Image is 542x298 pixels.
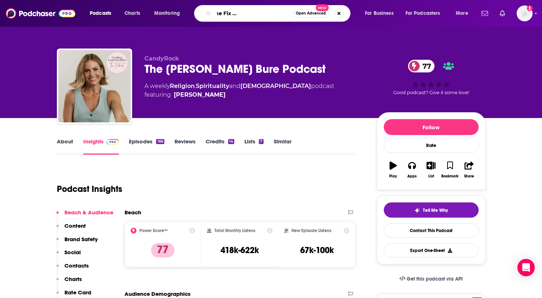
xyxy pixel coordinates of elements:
[206,138,234,155] a: Credits14
[56,249,81,262] button: Social
[83,138,119,155] a: InsightsPodchaser Pro
[120,8,144,19] a: Charts
[384,138,479,153] div: Rate
[441,157,459,183] button: Bookmark
[144,82,334,99] div: A weekly podcast
[170,83,195,89] a: Religion
[451,8,477,19] button: open menu
[56,236,98,249] button: Brand Safety
[214,8,293,19] input: Search podcasts, credits, & more...
[201,5,357,22] div: Search podcasts, credits, & more...
[240,83,311,89] a: [DEMOGRAPHIC_DATA]
[229,83,240,89] span: and
[384,202,479,218] button: tell me why sparkleTell Me Why
[403,157,421,183] button: Apps
[106,139,119,145] img: Podchaser Pro
[125,209,141,216] h2: Reach
[56,209,113,222] button: Reach & Audience
[414,207,420,213] img: tell me why sparkle
[384,223,479,238] a: Contact This Podcast
[377,55,486,100] div: 77Good podcast? Give it some love!
[64,289,91,296] p: Rate Card
[56,262,89,276] button: Contacts
[139,228,168,233] h2: Power Score™
[154,8,180,18] span: Monitoring
[384,157,403,183] button: Play
[464,174,474,179] div: Share
[459,157,478,183] button: Share
[421,157,440,183] button: List
[517,259,535,276] div: Open Intercom Messenger
[415,60,435,72] span: 77
[293,9,329,18] button: Open AdvancedNew
[144,55,179,62] span: CandyRock
[517,5,533,21] button: Show profile menu
[423,207,448,213] span: Tell Me Why
[156,139,164,144] div: 166
[220,245,259,256] h3: 418k-622k
[149,8,189,19] button: open menu
[456,8,468,18] span: More
[57,138,73,155] a: About
[57,184,122,194] h1: Podcast Insights
[64,276,82,282] p: Charts
[316,4,329,11] span: New
[479,7,491,20] a: Show notifications dropdown
[408,60,435,72] a: 77
[151,243,175,257] p: 77
[64,249,81,256] p: Social
[407,276,463,282] span: Get this podcast via API
[6,7,75,20] img: Podchaser - Follow, Share and Rate Podcasts
[384,119,479,135] button: Follow
[259,139,263,144] div: 7
[64,222,86,229] p: Content
[129,138,164,155] a: Episodes166
[58,50,131,122] img: The Candace Cameron Bure Podcast
[291,228,331,233] h2: New Episode Listens
[527,5,533,11] svg: Add a profile image
[401,8,451,19] button: open menu
[56,276,82,289] button: Charts
[497,7,508,20] a: Show notifications dropdown
[174,91,226,99] a: Candace Cameron Bure
[517,5,533,21] span: Logged in as KevinZ
[360,8,403,19] button: open menu
[228,139,234,144] div: 14
[393,90,469,95] span: Good podcast? Give it some love!
[85,8,121,19] button: open menu
[125,290,190,297] h2: Audience Demographics
[175,138,196,155] a: Reviews
[428,174,434,179] div: List
[125,8,140,18] span: Charts
[406,8,440,18] span: For Podcasters
[196,83,229,89] a: Spirituality
[296,12,326,15] span: Open Advanced
[195,83,196,89] span: ,
[384,243,479,257] button: Export One-Sheet
[274,138,291,155] a: Similar
[64,262,89,269] p: Contacts
[56,222,86,236] button: Content
[517,5,533,21] img: User Profile
[365,8,394,18] span: For Business
[64,236,98,243] p: Brand Safety
[407,174,417,179] div: Apps
[389,174,397,179] div: Play
[441,174,458,179] div: Bookmark
[300,245,334,256] h3: 67k-100k
[64,209,113,216] p: Reach & Audience
[244,138,263,155] a: Lists7
[144,91,334,99] span: featuring
[394,270,469,288] a: Get this podcast via API
[214,228,255,233] h2: Total Monthly Listens
[90,8,111,18] span: Podcasts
